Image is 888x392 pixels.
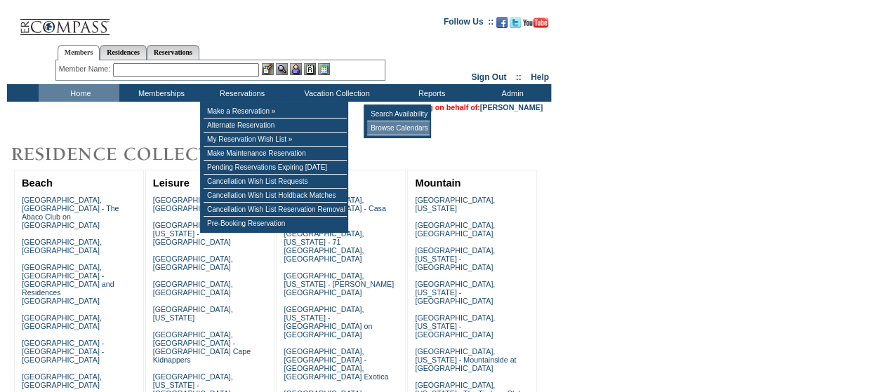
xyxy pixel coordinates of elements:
td: Reservations [200,84,281,102]
a: [GEOGRAPHIC_DATA], [US_STATE] - [GEOGRAPHIC_DATA] [415,313,495,339]
img: b_edit.gif [262,63,274,75]
img: Compass Home [19,7,110,36]
a: [GEOGRAPHIC_DATA] - [GEOGRAPHIC_DATA] - [GEOGRAPHIC_DATA] [22,339,104,364]
td: Cancellation Wish List Reservation Removal [204,203,347,217]
td: Browse Calendars [367,121,430,135]
img: Become our fan on Facebook [496,17,508,28]
a: [GEOGRAPHIC_DATA], [US_STATE] - 71 [GEOGRAPHIC_DATA], [GEOGRAPHIC_DATA] [284,229,364,263]
a: Sign Out [471,72,506,82]
td: Cancellation Wish List Holdback Matches [204,189,347,203]
img: b_calculator.gif [318,63,330,75]
a: [GEOGRAPHIC_DATA], [GEOGRAPHIC_DATA] [153,280,233,297]
a: [GEOGRAPHIC_DATA], [US_STATE] - [GEOGRAPHIC_DATA] [415,280,495,305]
img: Subscribe to our YouTube Channel [523,18,548,28]
a: Leisure [153,177,190,189]
a: [GEOGRAPHIC_DATA], [GEOGRAPHIC_DATA] - [GEOGRAPHIC_DATA] Cape Kidnappers [153,330,251,364]
td: Pre-Booking Reservation [204,217,347,230]
a: [GEOGRAPHIC_DATA], [US_STATE] - [GEOGRAPHIC_DATA] on [GEOGRAPHIC_DATA] [284,305,372,339]
a: [GEOGRAPHIC_DATA], [US_STATE] - [GEOGRAPHIC_DATA] [153,221,233,246]
a: Residences [100,45,147,60]
a: [GEOGRAPHIC_DATA], [GEOGRAPHIC_DATA] - The Abaco Club on [GEOGRAPHIC_DATA] [22,196,119,229]
a: [GEOGRAPHIC_DATA], [US_STATE] - [PERSON_NAME][GEOGRAPHIC_DATA] [284,271,394,297]
td: Cancellation Wish List Requests [204,175,347,189]
a: [GEOGRAPHIC_DATA], [GEOGRAPHIC_DATA] [22,313,102,330]
td: Pending Reservations Expiring [DATE] [204,161,347,175]
td: Memberships [119,84,200,102]
div: Member Name: [59,63,113,75]
img: Impersonate [290,63,302,75]
td: Search Availability [367,107,430,121]
a: [GEOGRAPHIC_DATA], [GEOGRAPHIC_DATA] [153,196,233,212]
img: Destinations by Exclusive Resorts [7,140,281,168]
td: Follow Us :: [444,15,493,32]
td: Alternate Reservation [204,119,347,133]
a: [PERSON_NAME] [480,103,543,111]
a: Become our fan on Facebook [496,21,508,29]
a: Reservations [147,45,199,60]
a: [GEOGRAPHIC_DATA], [US_STATE] [415,196,495,212]
img: Follow us on Twitter [510,17,521,28]
td: Make Maintenance Reservation [204,147,347,161]
a: [GEOGRAPHIC_DATA], [US_STATE] - [GEOGRAPHIC_DATA] [415,246,495,271]
a: [GEOGRAPHIC_DATA], [US_STATE] [153,305,233,322]
a: [GEOGRAPHIC_DATA], [GEOGRAPHIC_DATA] [22,372,102,389]
a: [GEOGRAPHIC_DATA], [GEOGRAPHIC_DATA] [22,238,102,255]
a: Follow us on Twitter [510,21,521,29]
a: Beach [22,177,53,189]
td: Vacation Collection [281,84,390,102]
a: Mountain [415,177,460,189]
a: Members [58,45,100,60]
span: You are acting on behalf of: [382,103,543,111]
td: Admin [470,84,551,102]
a: Subscribe to our YouTube Channel [523,21,548,29]
a: [GEOGRAPHIC_DATA], [GEOGRAPHIC_DATA] - [GEOGRAPHIC_DATA] and Residences [GEOGRAPHIC_DATA] [22,263,114,305]
img: Reservations [304,63,316,75]
a: [GEOGRAPHIC_DATA], [GEOGRAPHIC_DATA] [415,221,495,238]
td: Reports [390,84,470,102]
td: Home [39,84,119,102]
td: My Reservation Wish List » [204,133,347,147]
a: [GEOGRAPHIC_DATA], [GEOGRAPHIC_DATA] - Casa [PERSON_NAME] [284,196,385,221]
img: i.gif [7,21,18,22]
span: :: [516,72,522,82]
a: [GEOGRAPHIC_DATA], [GEOGRAPHIC_DATA] [153,255,233,271]
a: Help [531,72,549,82]
img: View [276,63,288,75]
a: [GEOGRAPHIC_DATA], [GEOGRAPHIC_DATA] - [GEOGRAPHIC_DATA], [GEOGRAPHIC_DATA] Exotica [284,347,388,381]
td: Make a Reservation » [204,104,347,119]
a: [GEOGRAPHIC_DATA], [US_STATE] - Mountainside at [GEOGRAPHIC_DATA] [415,347,516,372]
